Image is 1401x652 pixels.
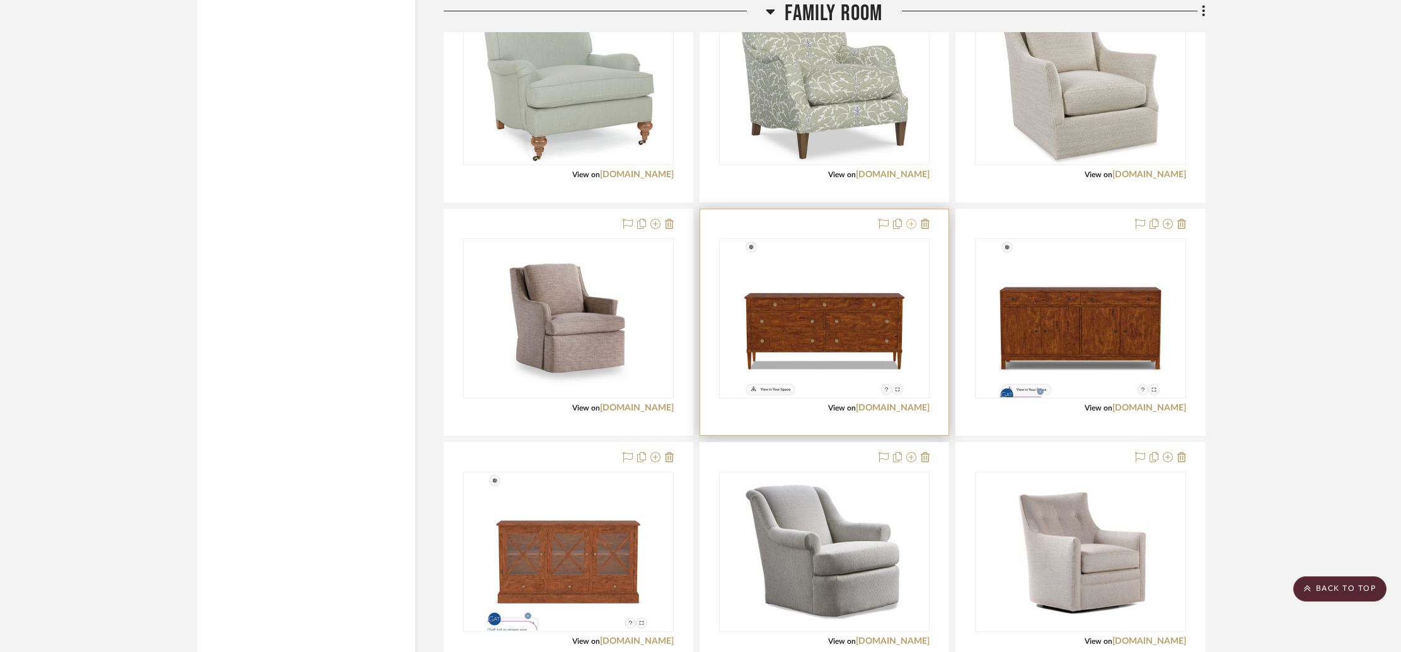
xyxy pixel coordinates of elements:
[487,473,649,631] img: Bridgeport Three Door Server - SKU: 81595
[1085,404,1112,412] span: View on
[856,404,930,412] a: [DOMAIN_NAME]
[1112,404,1186,412] a: [DOMAIN_NAME]
[464,244,672,393] img: 135-SG HARRIET SWIVEL GLIDER
[1112,637,1186,646] a: [DOMAIN_NAME]
[1293,576,1387,602] scroll-to-top-button: BACK TO TOP
[976,6,1185,165] div: 0
[976,477,1184,626] img: 5278-S MADISON SWIVEL CHAIR
[856,170,930,179] a: [DOMAIN_NAME]
[600,404,674,412] a: [DOMAIN_NAME]
[720,239,929,398] div: 0
[1112,170,1186,179] a: [DOMAIN_NAME]
[1002,6,1159,164] img: Darius 2100-05SW
[572,404,600,412] span: View on
[600,637,674,646] a: [DOMAIN_NAME]
[1000,240,1162,397] img: Gerard Buffet -SKU: 81365
[856,637,930,646] a: [DOMAIN_NAME]
[976,239,1185,398] div: 0
[1085,171,1112,178] span: View on
[744,240,906,397] img: Monaco Dresser
[572,637,600,645] span: View on
[1085,637,1112,645] span: View on
[741,6,908,164] img: Tyler 5201-05
[828,404,856,412] span: View on
[483,6,654,164] img: Telford 8535
[720,477,928,626] img: 5429-SR HAYWARD SWIVEL ROCKER
[572,171,600,178] span: View on
[828,637,856,645] span: View on
[600,170,674,179] a: [DOMAIN_NAME]
[828,171,856,178] span: View on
